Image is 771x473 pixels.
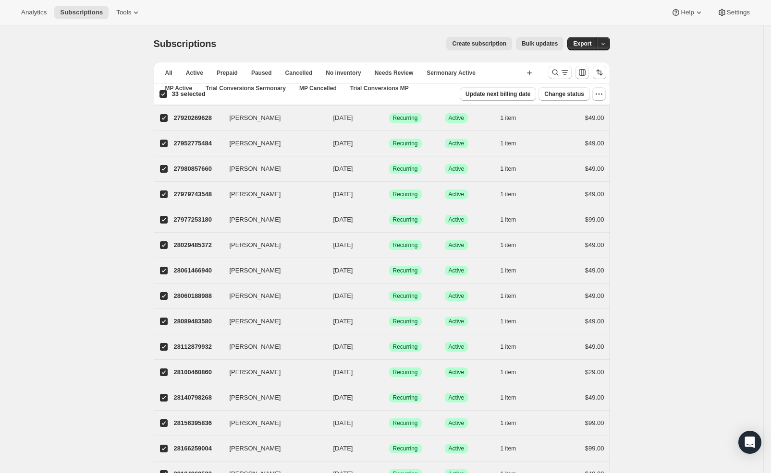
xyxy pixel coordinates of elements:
[449,419,465,427] span: Active
[452,40,506,47] span: Create subscription
[585,165,604,172] span: $49.00
[501,188,527,201] button: 1 item
[501,238,527,252] button: 1 item
[393,216,418,224] span: Recurring
[449,318,465,325] span: Active
[285,69,313,77] span: Cancelled
[230,291,281,301] span: [PERSON_NAME]
[224,441,320,456] button: [PERSON_NAME]
[449,292,465,300] span: Active
[449,216,465,224] span: Active
[501,289,527,303] button: 1 item
[224,212,320,227] button: [PERSON_NAME]
[501,445,516,452] span: 1 item
[585,292,604,299] span: $49.00
[501,340,527,354] button: 1 item
[230,164,281,174] span: [PERSON_NAME]
[585,241,604,248] span: $49.00
[174,162,604,176] div: 27980857660[PERSON_NAME][DATE]SuccessRecurringSuccessActive1 item$49.00
[446,37,512,50] button: Create subscription
[174,137,604,150] div: 27952775484[PERSON_NAME][DATE]SuccessRecurringSuccessActive1 item$49.00
[501,391,527,404] button: 1 item
[573,40,591,47] span: Export
[174,291,222,301] p: 28060188988
[501,190,516,198] span: 1 item
[174,367,222,377] p: 28100460860
[230,266,281,275] span: [PERSON_NAME]
[449,394,465,402] span: Active
[449,241,465,249] span: Active
[501,111,527,125] button: 1 item
[174,391,604,404] div: 28140798268[PERSON_NAME][DATE]SuccessRecurringSuccessActive1 item$49.00
[538,87,590,101] button: Change status
[501,343,516,351] span: 1 item
[299,84,337,92] span: MP Cancelled
[174,317,222,326] p: 28089483580
[522,40,558,47] span: Bulk updates
[501,318,516,325] span: 1 item
[393,343,418,351] span: Recurring
[154,38,217,49] span: Subscriptions
[501,368,516,376] span: 1 item
[174,444,222,453] p: 28166259004
[174,189,222,199] p: 27979743548
[224,390,320,405] button: [PERSON_NAME]
[333,165,353,172] span: [DATE]
[224,161,320,177] button: [PERSON_NAME]
[501,165,516,173] span: 1 item
[393,292,418,300] span: Recurring
[333,368,353,376] span: [DATE]
[333,216,353,223] span: [DATE]
[174,340,604,354] div: 28112879932[PERSON_NAME][DATE]SuccessRecurringSuccessActive1 item$49.00
[174,215,222,225] p: 27977253180
[393,267,418,274] span: Recurring
[516,37,563,50] button: Bulk updates
[575,66,589,79] button: Customize table column order and visibility
[501,241,516,249] span: 1 item
[174,264,604,277] div: 28061466940[PERSON_NAME][DATE]SuccessRecurringSuccessActive1 item$49.00
[326,69,361,77] span: No inventory
[174,111,604,125] div: 27920269628[PERSON_NAME][DATE]SuccessRecurringSuccessActive1 item$49.00
[393,394,418,402] span: Recurring
[174,393,222,402] p: 28140798268
[230,342,281,352] span: [PERSON_NAME]
[174,164,222,174] p: 27980857660
[21,9,47,16] span: Analytics
[224,237,320,253] button: [PERSON_NAME]
[224,263,320,278] button: [PERSON_NAME]
[449,368,465,376] span: Active
[174,416,604,430] div: 28156395836[PERSON_NAME][DATE]SuccessRecurringSuccessActive1 item$99.00
[585,445,604,452] span: $99.00
[501,394,516,402] span: 1 item
[567,37,597,50] button: Export
[224,365,320,380] button: [PERSON_NAME]
[54,6,109,19] button: Subscriptions
[449,114,465,122] span: Active
[585,216,604,223] span: $99.00
[174,342,222,352] p: 28112879932
[333,318,353,325] span: [DATE]
[501,292,516,300] span: 1 item
[665,6,709,19] button: Help
[230,215,281,225] span: [PERSON_NAME]
[393,190,418,198] span: Recurring
[224,187,320,202] button: [PERSON_NAME]
[393,114,418,122] span: Recurring
[593,66,606,79] button: Sort the results
[333,292,353,299] span: [DATE]
[549,66,572,79] button: Search and filter results
[501,137,527,150] button: 1 item
[501,442,527,455] button: 1 item
[224,314,320,329] button: [PERSON_NAME]
[393,368,418,376] span: Recurring
[174,442,604,455] div: 28166259004[PERSON_NAME][DATE]SuccessRecurringSuccessActive1 item$99.00
[350,84,409,92] span: Trial Conversions MP
[333,343,353,350] span: [DATE]
[60,9,103,16] span: Subscriptions
[465,90,530,98] span: Update next billing date
[449,165,465,173] span: Active
[174,289,604,303] div: 28060188988[PERSON_NAME][DATE]SuccessRecurringSuccessActive1 item$49.00
[393,419,418,427] span: Recurring
[333,114,353,121] span: [DATE]
[393,140,418,147] span: Recurring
